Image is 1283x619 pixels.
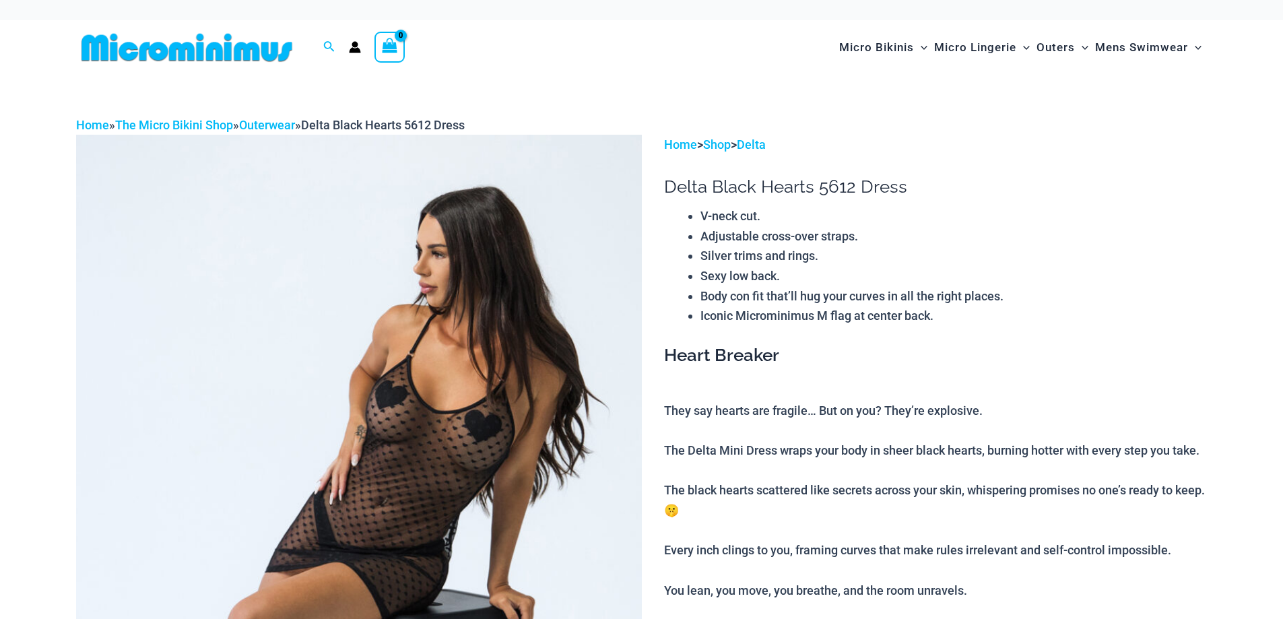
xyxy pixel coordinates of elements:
[1037,30,1075,65] span: Outers
[76,32,298,63] img: MM SHOP LOGO FLAT
[700,206,1207,226] li: V-neck cut.
[834,25,1208,70] nav: Site Navigation
[836,27,931,68] a: Micro BikinisMenu ToggleMenu Toggle
[703,137,731,152] a: Shop
[737,137,766,152] a: Delta
[1092,27,1205,68] a: Mens SwimwearMenu ToggleMenu Toggle
[914,30,927,65] span: Menu Toggle
[76,118,109,132] a: Home
[1095,30,1188,65] span: Mens Swimwear
[374,32,405,63] a: View Shopping Cart, empty
[301,118,465,132] span: Delta Black Hearts 5612 Dress
[349,41,361,53] a: Account icon link
[664,344,1207,367] h3: Heart Breaker
[700,306,1207,326] li: Iconic Microminimus M flag at center back.
[1033,27,1092,68] a: OutersMenu ToggleMenu Toggle
[664,137,697,152] a: Home
[934,30,1016,65] span: Micro Lingerie
[839,30,914,65] span: Micro Bikinis
[76,118,465,132] span: » » »
[664,135,1207,155] p: > >
[700,286,1207,306] li: Body con fit that’ll hug your curves in all the right places.
[115,118,233,132] a: The Micro Bikini Shop
[700,246,1207,266] li: Silver trims and rings.
[323,39,335,56] a: Search icon link
[700,266,1207,286] li: Sexy low back.
[664,176,1207,197] h1: Delta Black Hearts 5612 Dress
[1016,30,1030,65] span: Menu Toggle
[700,226,1207,247] li: Adjustable cross-over straps.
[1188,30,1202,65] span: Menu Toggle
[1075,30,1088,65] span: Menu Toggle
[931,27,1033,68] a: Micro LingerieMenu ToggleMenu Toggle
[239,118,295,132] a: Outerwear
